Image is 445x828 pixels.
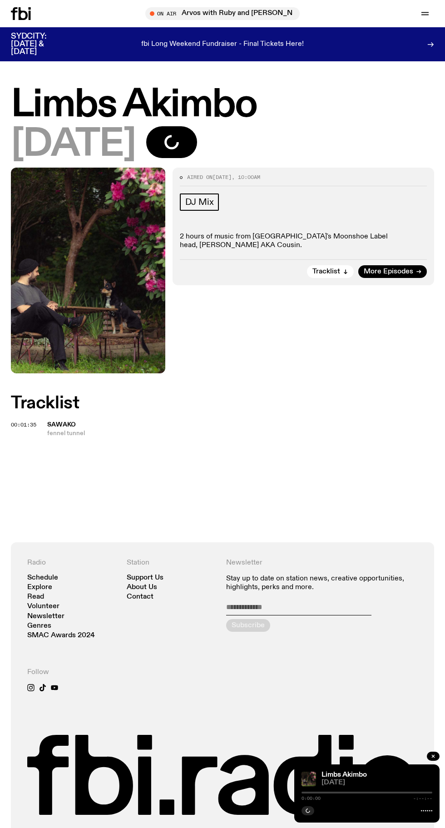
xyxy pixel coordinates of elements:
button: 00:01:35 [11,422,36,427]
button: Tracklist [307,265,354,278]
h4: Station [127,559,219,567]
img: Jackson sits at an outdoor table, legs crossed and gazing at a black and brown dog also sitting a... [302,772,316,786]
a: Explore [27,584,52,591]
span: [DATE] [11,126,135,163]
a: Schedule [27,575,58,581]
a: About Us [127,584,157,591]
span: , 10:00am [232,174,260,181]
a: Genres [27,623,51,630]
span: [DATE] [321,779,432,786]
span: 0:00:00 [302,796,321,801]
h4: Follow [27,668,119,677]
a: Contact [127,594,153,600]
span: -:--:-- [413,796,432,801]
button: On AirArvos with Ruby and [PERSON_NAME] [145,7,300,20]
span: sawako [47,421,76,428]
h2: Tracklist [11,395,434,412]
h1: Limbs Akimbo [11,87,434,124]
a: SMAC Awards 2024 [27,632,95,639]
a: Limbs Akimbo [321,771,367,778]
h3: SYDCITY: [DATE] & [DATE] [11,33,69,56]
span: Tracklist [312,268,340,275]
a: More Episodes [358,265,427,278]
span: fennel tunnel [47,429,434,438]
span: DJ Mix [185,197,214,207]
h4: Newsletter [226,559,418,567]
button: Subscribe [226,619,270,632]
p: 2 hours of music from [GEOGRAPHIC_DATA]'s Moonshoe Label head, [PERSON_NAME] AKA Cousin. [180,233,427,250]
p: fbi Long Weekend Fundraiser - Final Tickets Here! [141,40,304,49]
a: Read [27,594,44,600]
a: Support Us [127,575,163,581]
span: More Episodes [364,268,413,275]
h4: Radio [27,559,119,567]
a: Volunteer [27,603,59,610]
a: DJ Mix [180,193,219,211]
p: Stay up to date on station news, creative opportunities, highlights, perks and more. [226,575,418,592]
a: Newsletter [27,613,64,620]
span: [DATE] [213,174,232,181]
span: Aired on [187,174,213,181]
span: 00:01:35 [11,421,36,428]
